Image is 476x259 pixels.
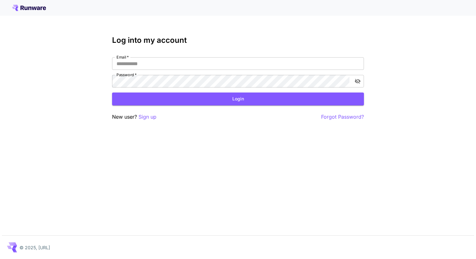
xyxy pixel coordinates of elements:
[112,93,364,105] button: Login
[116,54,129,60] label: Email
[116,72,137,77] label: Password
[352,76,363,87] button: toggle password visibility
[112,36,364,45] h3: Log into my account
[321,113,364,121] button: Forgot Password?
[139,113,156,121] button: Sign up
[112,113,156,121] p: New user?
[20,244,50,251] p: © 2025, [URL]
